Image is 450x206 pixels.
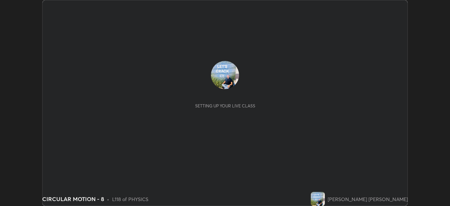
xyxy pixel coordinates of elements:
div: Setting up your live class [195,103,255,108]
div: CIRCULAR MOTION - 8 [42,195,104,203]
img: 7d7f4a73bbfb4e50a1e6aa97a1a5dfaf.jpg [211,61,239,89]
div: L118 of PHYSICS [112,195,148,203]
div: [PERSON_NAME] [PERSON_NAME] [328,195,408,203]
img: 7d7f4a73bbfb4e50a1e6aa97a1a5dfaf.jpg [311,192,325,206]
div: • [107,195,109,203]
